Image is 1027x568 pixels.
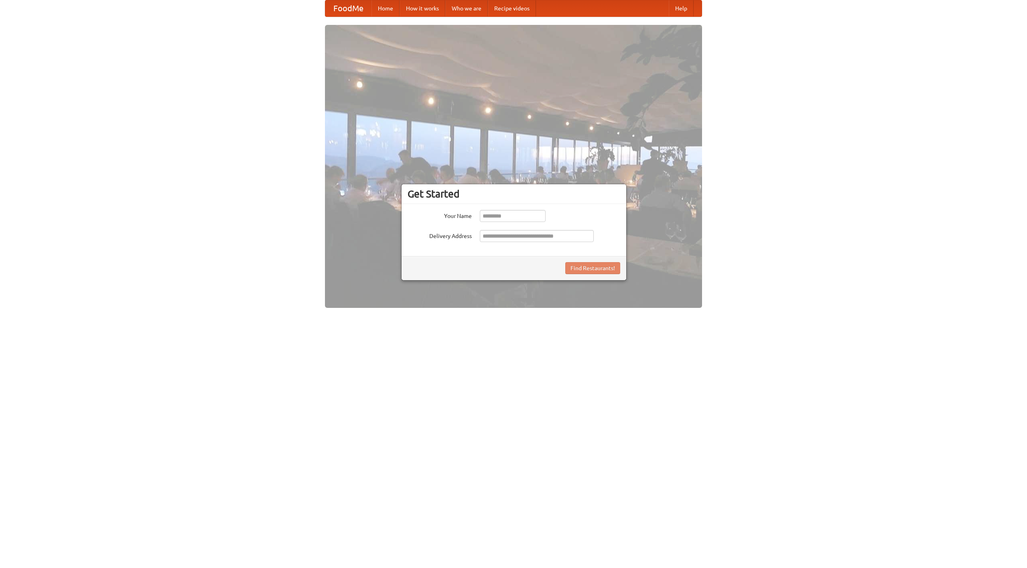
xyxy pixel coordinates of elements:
a: How it works [400,0,445,16]
a: Recipe videos [488,0,536,16]
button: Find Restaurants! [565,262,620,274]
a: Help [669,0,694,16]
h3: Get Started [408,188,620,200]
a: FoodMe [325,0,371,16]
a: Home [371,0,400,16]
label: Delivery Address [408,230,472,240]
a: Who we are [445,0,488,16]
label: Your Name [408,210,472,220]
